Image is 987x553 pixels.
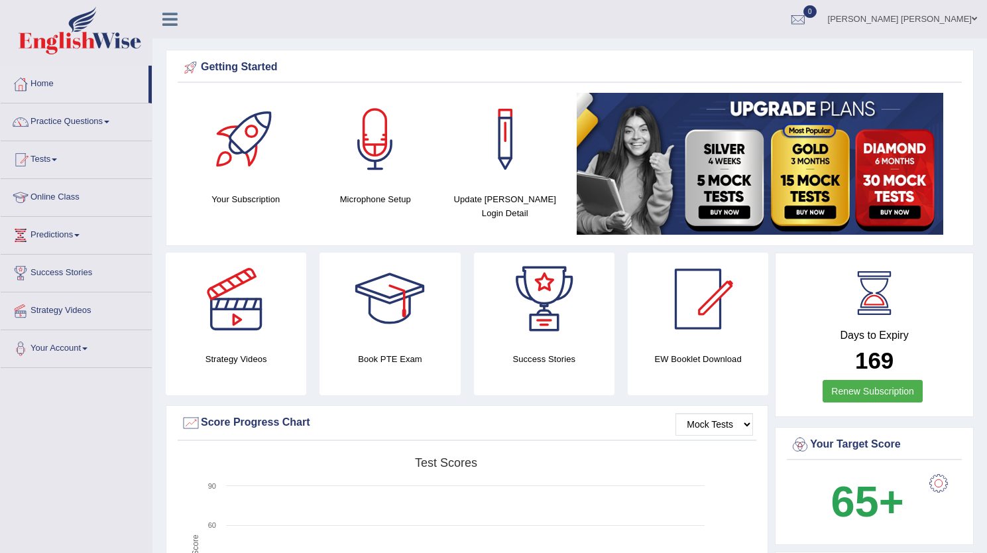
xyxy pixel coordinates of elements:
b: 169 [855,347,894,373]
text: 90 [208,482,216,490]
a: Predictions [1,217,152,250]
tspan: Test scores [415,456,477,469]
h4: Your Subscription [188,192,304,206]
h4: Strategy Videos [166,352,306,366]
a: Tests [1,141,152,174]
img: small5.jpg [577,93,943,235]
div: Getting Started [181,58,958,78]
h4: Update [PERSON_NAME] Login Detail [447,192,563,220]
a: Your Account [1,330,152,363]
a: Online Class [1,179,152,212]
h4: Microphone Setup [318,192,434,206]
div: Score Progress Chart [181,413,753,433]
div: Your Target Score [790,435,958,455]
a: Strategy Videos [1,292,152,326]
a: Renew Subscription [823,380,923,402]
a: Home [1,66,148,99]
text: 60 [208,521,216,529]
a: Practice Questions [1,103,152,137]
a: Success Stories [1,255,152,288]
span: 0 [803,5,817,18]
h4: Days to Expiry [790,330,958,341]
b: 65+ [831,477,903,526]
h4: EW Booklet Download [628,352,768,366]
h4: Success Stories [474,352,614,366]
h4: Book PTE Exam [319,352,460,366]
